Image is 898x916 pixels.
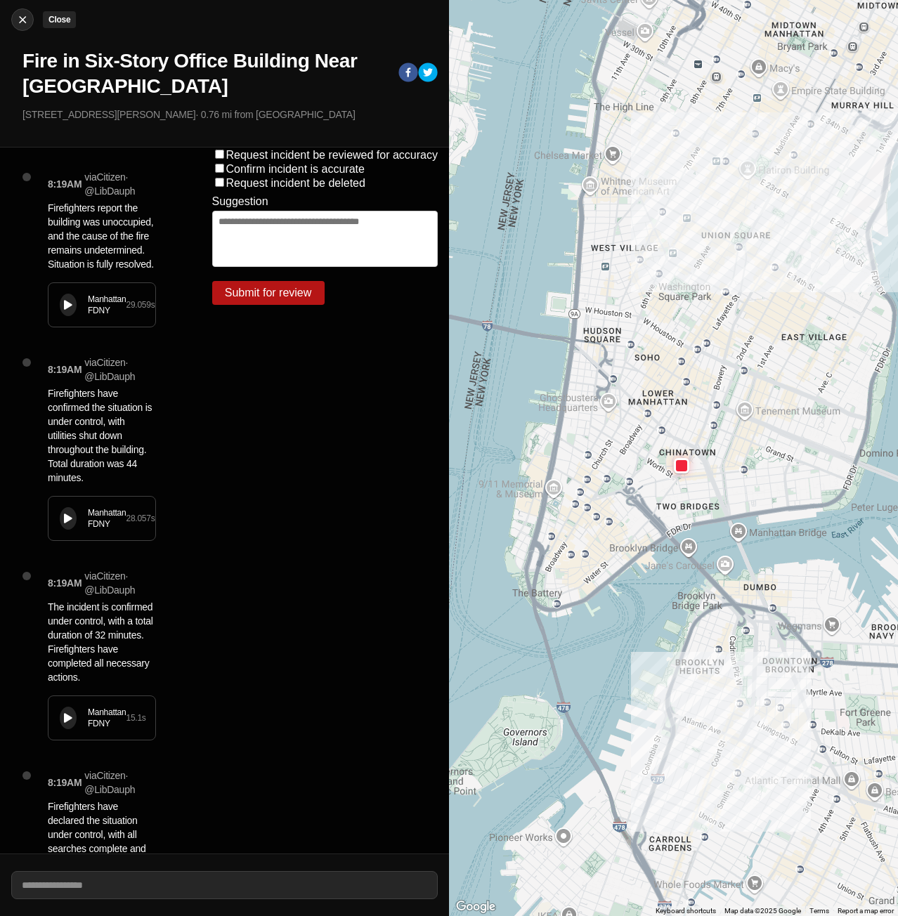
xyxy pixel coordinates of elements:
button: Submit for review [212,281,325,305]
small: Close [48,15,70,25]
button: twitter [418,63,438,85]
button: Keyboard shortcuts [656,906,716,916]
label: Confirm incident is accurate [226,163,365,175]
p: Firefighters have confirmed the situation is under control, with utilities shut down throughout t... [48,386,156,485]
p: Firefighters have declared the situation under control, with all searches complete and no further... [48,799,156,870]
label: Request incident be deleted [226,177,365,189]
p: via Citizen · @ LibDauph [84,355,155,384]
div: 29.059 s [126,299,155,310]
a: Report a map error [838,907,894,915]
p: The incident is confirmed under control, with a total duration of 32 minutes. Firefighters have c... [48,600,156,684]
p: 8:19AM [48,362,82,377]
p: [STREET_ADDRESS][PERSON_NAME] · 0.76 mi from [GEOGRAPHIC_DATA] [22,107,438,122]
p: via Citizen · @ LibDauph [84,768,155,797]
p: 8:19AM [48,177,82,191]
div: Manhattan FDNY [88,707,126,729]
p: via Citizen · @ LibDauph [84,569,155,597]
h1: Fire in Six-Story Office Building Near [GEOGRAPHIC_DATA] [22,48,387,99]
button: cancelClose [11,8,34,31]
span: Map data ©2025 Google [724,907,801,915]
p: 8:19AM [48,576,82,590]
p: 8:19AM [48,776,82,790]
p: Firefighters report the building was unoccupied, and the cause of the fire remains undetermined. ... [48,201,156,271]
img: Google [453,898,499,916]
button: facebook [398,63,418,85]
div: Manhattan FDNY [88,294,126,316]
div: 28.057 s [126,513,155,524]
label: Suggestion [212,195,268,208]
img: cancel [15,13,30,27]
p: via Citizen · @ LibDauph [84,170,155,198]
div: 15.1 s [126,712,145,724]
a: Open this area in Google Maps (opens a new window) [453,898,499,916]
div: Manhattan FDNY [88,507,126,530]
a: Terms (opens in new tab) [809,907,829,915]
label: Request incident be reviewed for accuracy [226,149,438,161]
